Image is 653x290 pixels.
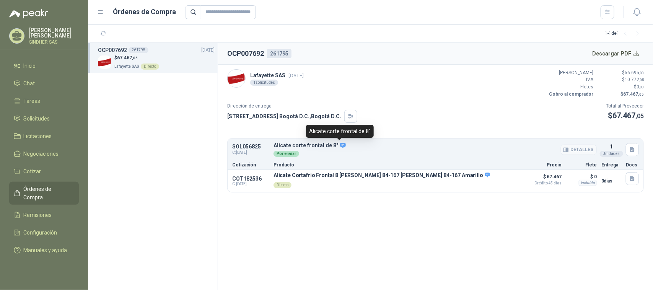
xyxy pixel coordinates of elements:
span: Negociaciones [24,150,59,158]
p: [STREET_ADDRESS] Bogotá D.C. , Bogotá D.C. [227,112,341,121]
p: $ [598,91,644,98]
p: SINDHER SAS [29,40,79,44]
span: 56.695 [625,70,644,75]
span: Configuración [24,228,57,237]
p: IVA [547,76,593,83]
span: 67.467 [623,91,644,97]
p: [PERSON_NAME] [547,69,593,77]
p: Dirección de entrega [227,103,357,110]
p: $ [114,54,159,62]
span: 67.467 [612,111,644,120]
a: Licitaciones [9,129,79,143]
p: $ [598,83,644,91]
button: Detalles [561,145,597,155]
p: [PERSON_NAME] [PERSON_NAME] [29,28,79,38]
button: Descargar PDF [588,46,644,61]
div: 261795 [267,49,291,58]
a: Inicio [9,59,79,73]
img: Logo peakr [9,9,48,18]
a: Negociaciones [9,147,79,161]
a: Manuales y ayuda [9,243,79,257]
a: Órdenes de Compra [9,182,79,205]
div: 1 solicitudes [250,80,278,86]
div: Unidades [600,151,623,157]
p: Producto [274,163,519,167]
img: Company Logo [228,70,245,87]
span: ,05 [638,92,644,96]
h1: Órdenes de Compra [113,7,176,17]
a: Solicitudes [9,111,79,126]
span: Licitaciones [24,132,52,140]
span: Chat [24,79,35,88]
span: [DATE] [201,47,215,54]
span: Solicitudes [24,114,50,123]
div: Directo [141,64,159,70]
span: Órdenes de Compra [24,185,72,202]
div: 261795 [129,47,148,53]
p: $ 67.467 [523,172,562,185]
span: Lafayette SAS [114,64,139,68]
span: 0 [637,84,644,90]
div: Por enviar [274,151,299,157]
span: ,00 [639,71,644,75]
div: Directo [274,182,291,188]
p: Cobro al comprador [547,91,593,98]
div: Incluido [579,180,597,186]
span: ,05 [132,56,138,60]
p: Precio [523,163,562,167]
span: Cotizar [24,167,41,176]
span: 67.467 [117,55,138,60]
p: COT182536 [232,176,269,182]
span: [DATE] [288,73,304,78]
p: Total al Proveedor [606,103,644,110]
a: Cotizar [9,164,79,179]
p: 3 días [601,176,621,186]
span: Manuales y ayuda [24,246,67,254]
a: OCP007692261795[DATE] Company Logo$67.467,05Lafayette SASDirecto [98,46,215,70]
a: Chat [9,76,79,91]
span: 10.772 [625,77,644,82]
p: $ 0 [566,172,597,181]
p: Docs [626,163,639,167]
span: C: [DATE] [232,182,269,186]
img: Company Logo [98,55,111,69]
div: Alicate corte frontal de 8" [306,125,374,138]
h3: OCP007692 [98,46,127,54]
p: Cotización [232,163,269,167]
p: Flete [566,163,597,167]
p: 1 [610,142,613,151]
span: ,05 [635,112,644,120]
p: Fletes [547,83,593,91]
span: ,00 [639,85,644,89]
span: Remisiones [24,211,52,219]
p: $ [598,69,644,77]
span: Tareas [24,97,41,105]
span: Crédito 45 días [523,181,562,185]
p: SOL056825 [232,144,269,150]
p: Alicate Cortafrio Frontal 8 [PERSON_NAME] 84-167 [PERSON_NAME] 84-167 Amarillo [274,172,490,179]
a: Tareas [9,94,79,108]
a: Configuración [9,225,79,240]
p: Alicate corte frontal de 8" [274,142,597,149]
div: 1 - 1 de 1 [605,28,644,40]
p: $ [606,110,644,122]
span: Inicio [24,62,36,70]
a: Remisiones [9,208,79,222]
span: C: [DATE] [232,150,269,156]
p: Entrega [601,163,621,167]
h2: OCP007692 [227,48,264,59]
p: Lafayette SAS [250,71,304,80]
span: ,05 [639,78,644,82]
p: $ [598,76,644,83]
